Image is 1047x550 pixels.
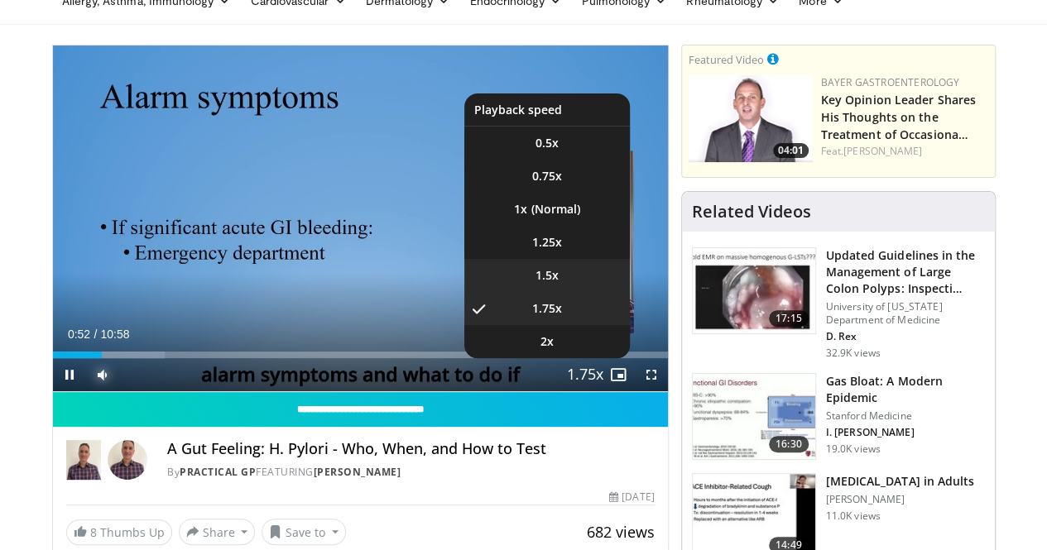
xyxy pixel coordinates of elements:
span: 16:30 [769,436,809,452]
a: Practical GP [180,465,256,479]
p: [PERSON_NAME] [826,493,974,506]
img: Practical GP [66,440,101,480]
p: University of [US_STATE] Department of Medicine [826,300,985,327]
video-js: Video Player [53,45,668,392]
img: Avatar [108,440,147,480]
div: Feat. [821,144,988,159]
a: 16:30 Gas Bloat: A Modern Epidemic Stanford Medicine I. [PERSON_NAME] 19.0K views [692,373,985,461]
p: 32.9K views [826,347,881,360]
div: Progress Bar [53,352,668,358]
span: 8 [90,524,97,540]
span: 17:15 [769,310,809,327]
button: Save to [262,519,346,545]
h3: Gas Bloat: A Modern Epidemic [826,373,985,406]
span: 1.25x [532,234,562,251]
span: 2x [540,333,554,350]
a: Bayer Gastroenterology [821,75,960,89]
button: Playback Rate [569,358,602,391]
h4: Related Videos [692,202,811,222]
span: 1x [514,201,527,218]
h4: A Gut Feeling: H. Pylori - Who, When, and How to Test [167,440,655,458]
span: 1.75x [532,300,562,317]
span: 682 views [587,522,655,542]
div: [DATE] [609,490,654,505]
span: 04:01 [773,143,809,158]
a: Key Opinion Leader Shares His Thoughts on the Treatment of Occasiona… [821,92,977,142]
button: Pause [53,358,86,391]
a: [PERSON_NAME] [313,465,401,479]
img: dfcfcb0d-b871-4e1a-9f0c-9f64970f7dd8.150x105_q85_crop-smart_upscale.jpg [693,248,815,334]
a: 04:01 [689,75,813,162]
button: Fullscreen [635,358,668,391]
img: 480ec31d-e3c1-475b-8289-0a0659db689a.150x105_q85_crop-smart_upscale.jpg [693,374,815,460]
a: [PERSON_NAME] [843,144,922,158]
p: D. Rex [826,330,985,343]
h3: Updated Guidelines in the Management of Large Colon Polyps: Inspecti… [826,247,985,297]
a: 8 Thumbs Up [66,519,172,545]
p: 11.0K views [826,509,881,523]
span: 0:52 [68,328,90,341]
span: 0.5x [536,135,559,151]
small: Featured Video [689,52,764,67]
span: / [94,328,98,341]
p: Stanford Medicine [826,409,985,423]
button: Mute [86,358,119,391]
button: Enable picture-in-picture mode [602,358,635,391]
img: 9828b8df-38ad-4333-b93d-bb657251ca89.png.150x105_q85_crop-smart_upscale.png [689,75,813,162]
h3: [MEDICAL_DATA] in Adults [826,473,974,490]
button: Share [179,519,256,545]
span: 10:58 [100,328,129,341]
p: I. [PERSON_NAME] [826,426,985,439]
a: 17:15 Updated Guidelines in the Management of Large Colon Polyps: Inspecti… University of [US_STA... [692,247,985,360]
span: 1.5x [536,267,559,284]
p: 19.0K views [826,442,881,456]
span: 0.75x [532,168,562,184]
div: By FEATURING [167,465,655,480]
